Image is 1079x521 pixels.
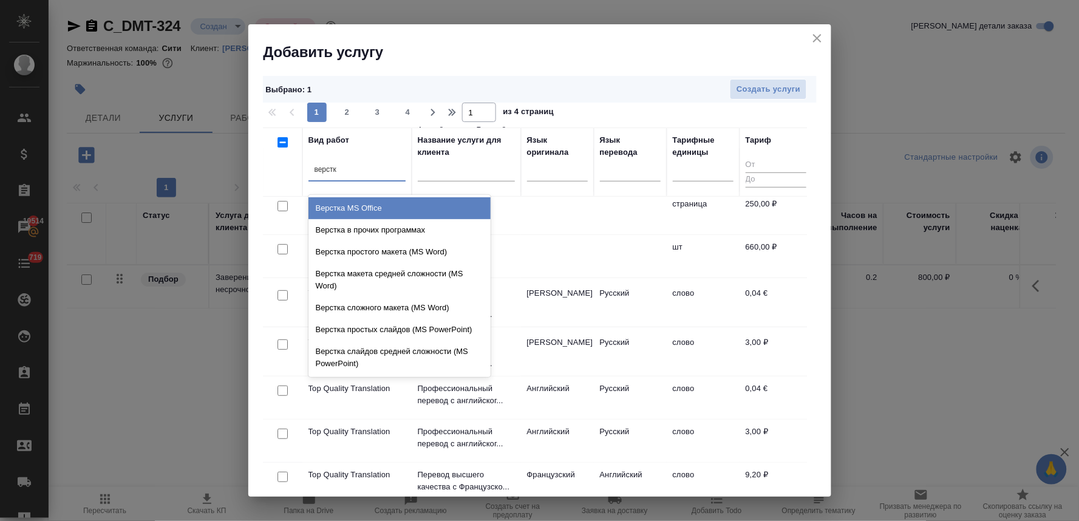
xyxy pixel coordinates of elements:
td: слово [667,330,740,373]
div: Верстка MS Office [308,197,491,219]
button: 3 [368,103,387,122]
button: 4 [398,103,418,122]
p: Профессиональный перевод с английског... [418,426,515,450]
td: [PERSON_NAME] [521,281,594,324]
p: Перевод высшего качества с Французско... [418,469,515,493]
td: слово [667,376,740,419]
div: Верстка простого макета (MS Word) [308,241,491,263]
td: Русский [594,330,667,373]
input: До [746,172,806,188]
div: Вид работ [308,134,350,146]
span: 2 [338,106,357,118]
span: Создать услуги [737,83,800,97]
h2: Добавить услугу [264,43,831,62]
div: Верстка в прочих программах [308,219,491,241]
button: Создать услуги [730,79,807,100]
div: Язык перевода [600,134,661,158]
div: Язык оригинала [527,134,588,158]
td: шт [667,235,740,278]
td: Русский [594,376,667,419]
span: 4 [398,106,418,118]
p: Top Quality Translation [308,383,406,395]
td: Английский [594,463,667,505]
div: Верстка слайдов средней сложности (MS PowerPoint) [308,341,491,375]
td: [PERSON_NAME] [521,330,594,373]
span: из 4 страниц [503,104,554,122]
td: 0,04 € [740,281,812,324]
td: Русский [594,420,667,462]
td: страница [667,192,740,234]
td: 0,04 € [740,376,812,419]
td: слово [667,420,740,462]
td: Английский [521,376,594,419]
td: 3,00 ₽ [740,330,812,373]
td: Английский [521,420,594,462]
td: Русский [594,281,667,324]
p: Профессиональный перевод с английског... [418,383,515,407]
div: Верстка сложного макета (MS Word) [308,297,491,319]
td: 250,00 ₽ [740,192,812,234]
input: От [746,158,806,173]
td: слово [667,463,740,505]
td: 3,00 ₽ [740,420,812,462]
button: 2 [338,103,357,122]
span: 3 [368,106,387,118]
p: Top Quality Translation [308,426,406,438]
td: Французский [521,463,594,505]
div: Название услуги для клиента [418,134,515,158]
span: Выбрано : 1 [266,85,312,94]
div: Верстка сложных слайдов (MS PowerPoint) [308,375,491,397]
button: close [808,29,826,47]
td: 660,00 ₽ [740,235,812,278]
div: Тариф [746,134,772,146]
div: Верстка простых слайдов (MS PowerPoint) [308,319,491,341]
td: 9,20 ₽ [740,463,812,505]
td: слово [667,281,740,324]
div: Верстка макета средней сложности (MS Word) [308,263,491,297]
div: Тарифные единицы [673,134,734,158]
p: Top Quality Translation [308,469,406,481]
